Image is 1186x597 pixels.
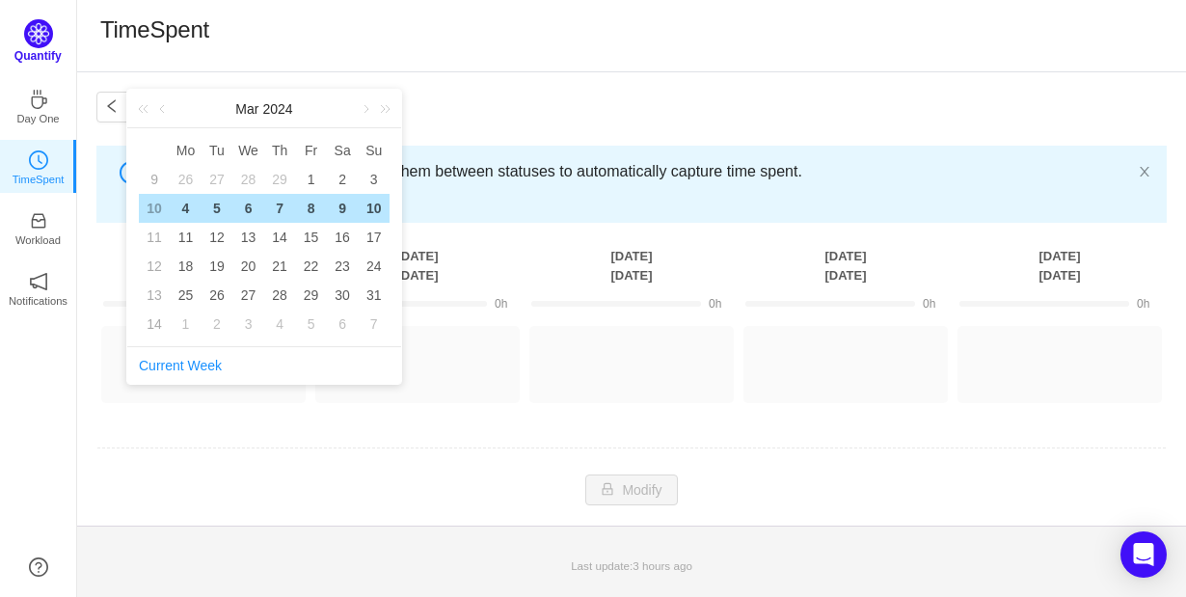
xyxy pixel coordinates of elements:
a: Previous month (PageUp) [155,90,173,128]
td: 11 [139,223,170,252]
th: [DATE] [DATE] [96,246,310,285]
div: 25 [174,284,197,307]
div: 29 [268,168,291,191]
div: 1 [174,312,197,336]
th: Sun [358,136,390,165]
td: April 6, 2024 [327,310,359,339]
div: 24 [363,255,386,278]
div: 28 [268,284,291,307]
div: 12 [205,226,229,249]
th: [DATE] [DATE] [739,246,953,285]
div: 29 [300,284,323,307]
th: [DATE] [DATE] [525,246,739,285]
div: 26 [205,284,229,307]
div: 22 [300,255,323,278]
span: Th [264,142,296,159]
i: icon: coffee [29,90,48,109]
td: March 11, 2024 [170,223,202,252]
div: 7 [363,312,386,336]
div: 13 [237,226,260,249]
td: March 19, 2024 [202,252,233,281]
td: March 31, 2024 [358,281,390,310]
td: February 26, 2024 [170,165,202,194]
div: 31 [363,284,386,307]
td: March 13, 2024 [232,223,264,252]
td: March 21, 2024 [264,252,296,281]
th: Fri [295,136,327,165]
div: 23 [331,255,354,278]
button: icon: left [96,92,127,122]
span: 3 hours ago [633,559,692,572]
div: Open Intercom Messenger [1120,531,1167,578]
td: March 5, 2024 [202,194,233,223]
th: Mon [170,136,202,165]
div: 11 [174,226,197,249]
div: 26 [174,168,197,191]
td: 13 [139,281,170,310]
div: 3 [363,168,386,191]
td: 9 [139,165,170,194]
span: Last update: [571,559,692,572]
div: 6 [331,312,354,336]
span: Tu [202,142,233,159]
td: March 24, 2024 [358,252,390,281]
th: Thu [264,136,296,165]
div: 19 [205,255,229,278]
div: 27 [205,168,229,191]
div: 5 [300,312,323,336]
a: Mar [233,90,260,128]
a: 2024 [260,90,294,128]
a: Last year (Control + left) [134,90,159,128]
div: 15 [300,226,323,249]
div: 5 [205,197,229,220]
i: icon: info-circle [120,161,143,184]
td: April 2, 2024 [202,310,233,339]
td: March 26, 2024 [202,281,233,310]
div: 20 [237,255,260,278]
i: icon: close [1138,165,1151,178]
th: Sat [327,136,359,165]
td: March 15, 2024 [295,223,327,252]
td: February 28, 2024 [232,165,264,194]
div: 3 [237,312,260,336]
td: March 20, 2024 [232,252,264,281]
td: March 14, 2024 [264,223,296,252]
td: April 3, 2024 [232,310,264,339]
td: 14 [139,310,170,339]
div: 4 [174,197,197,220]
p: Workload [15,231,61,249]
div: 18 [174,255,197,278]
td: March 4, 2024 [170,194,202,223]
div: 27 [237,284,260,307]
th: [DATE] [DATE] [310,246,525,285]
td: February 29, 2024 [264,165,296,194]
div: 2 [331,168,354,191]
a: icon: coffeeDay One [29,95,48,115]
span: Fr [295,142,327,159]
div: 8 [300,197,323,220]
td: March 23, 2024 [327,252,359,281]
div: 10 [363,197,386,220]
a: Current Week [139,358,222,373]
button: icon: lockModify [585,475,677,505]
span: Su [358,142,390,159]
td: March 17, 2024 [358,223,390,252]
td: March 27, 2024 [232,281,264,310]
td: March 6, 2024 [232,194,264,223]
td: March 22, 2024 [295,252,327,281]
span: Start assigning tickets and moving them between statuses to automatically capture time spent. [158,160,1138,183]
div: 17 [363,226,386,249]
td: April 5, 2024 [295,310,327,339]
div: 14 [268,226,291,249]
th: [DATE] [DATE] [953,246,1167,285]
img: Quantify [24,19,53,48]
a: icon: notificationNotifications [29,278,48,297]
a: icon: clock-circleTimeSpent [29,156,48,176]
i: icon: notification [29,272,48,291]
td: March 8, 2024 [295,194,327,223]
span: Mo [170,142,202,159]
td: 10 [139,194,170,223]
i: icon: clock-circle [29,150,48,170]
th: Tue [202,136,233,165]
span: We [232,142,264,159]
